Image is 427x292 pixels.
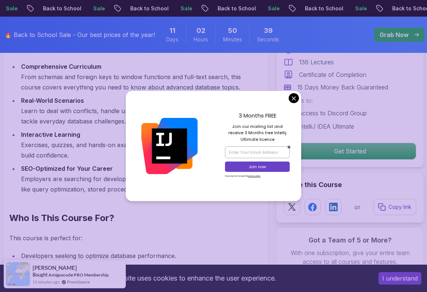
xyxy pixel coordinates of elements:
[168,5,191,12] p: Sale
[292,5,342,12] p: Back to School
[21,97,84,104] strong: Real-World Scenarios
[19,264,250,274] li: Engineers aiming to master advanced SQL and database features.
[19,61,250,92] li: From schemas and foreign keys to window functions and full-text search, this course covers everyt...
[196,26,205,36] span: 2 Hours
[21,131,80,138] strong: Interactive Learning
[380,30,408,39] p: Grab Now
[205,5,255,12] p: Back to School
[284,96,416,105] p: Access to:
[19,163,250,194] li: Employers are searching for developers skilled in advanced database techniques like query optimiz...
[33,272,48,278] span: Bought
[284,248,416,266] p: With one subscription, give your entire team access to all courses and features.
[194,36,208,43] span: Hours
[299,58,334,67] p: 136 Lectures
[19,251,250,261] li: Developers seeking to optimize database performance.
[19,129,250,160] li: Exercises, quizzes, and hands-on examples ensure you retain knowledge and build confidence.
[21,165,113,172] strong: SEO-Optimized for Your Career
[342,5,366,12] p: Sale
[4,30,155,39] p: 🔥 Back to School Sale - Our best prices of the year!
[284,235,416,245] h3: Got a Team of 5 or More?
[284,143,416,159] p: Get Started
[297,83,388,92] p: 15 Days Money Back Guaranteed
[228,26,237,36] span: 50 Minutes
[33,265,77,271] span: [PERSON_NAME]
[21,63,101,70] strong: Comprehensive Curriculum
[30,5,80,12] p: Back to School
[264,26,273,36] span: 39 Seconds
[33,279,60,285] span: 11 minutes ago
[299,70,366,79] p: Certificate of Completion
[284,180,416,190] h2: Share this Course
[169,26,175,36] span: 11 Days
[48,272,109,278] a: Amigoscode PRO Membership
[19,95,250,126] li: Learn to deal with conflicts, handle upserts, and use conditional expressions to tackle everyday ...
[354,203,361,211] p: or
[257,36,279,43] span: Seconds
[9,212,250,224] h2: Who Is This Course For?
[67,279,90,285] a: ProveSource
[6,270,367,286] div: This website uses cookies to enhance the user experience.
[80,5,104,12] p: Sale
[389,203,411,211] p: Copy link
[373,199,416,215] button: Copy link
[6,262,30,286] img: provesource social proof notification image
[299,109,367,118] p: Access to Discord Group
[117,5,168,12] p: Back to School
[166,36,178,43] span: Days
[9,233,250,243] p: This course is perfect for:
[223,36,242,43] span: Minutes
[379,272,421,285] button: Accept cookies
[284,143,416,160] button: Get Started
[299,122,354,131] p: IntelliJ IDEA Ultimate
[255,5,279,12] p: Sale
